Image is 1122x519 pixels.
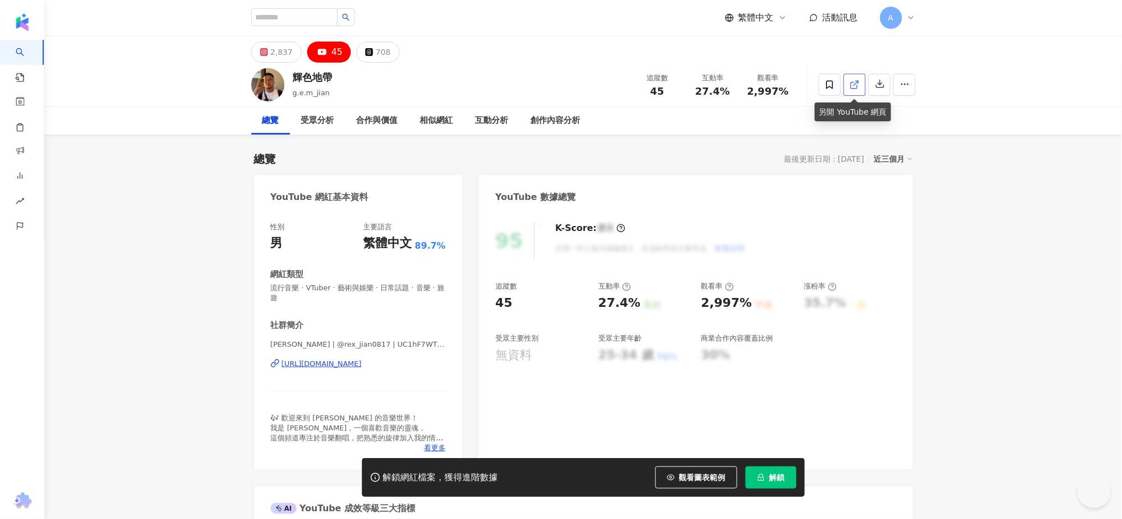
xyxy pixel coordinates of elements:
div: 繁體中文 [364,235,412,252]
div: YouTube 成效等級三大指標 [271,502,416,515]
div: 男 [271,235,283,252]
img: KOL Avatar [251,68,285,101]
div: 觀看率 [747,73,789,84]
div: 輝色地帶 [293,70,333,84]
div: 追蹤數 [495,281,517,291]
div: 受眾主要年齡 [598,333,642,343]
span: 活動訊息 [823,12,858,23]
div: 主要語言 [364,222,392,232]
div: 708 [376,44,391,60]
div: 無資料 [495,347,532,364]
div: 相似網紅 [420,114,453,127]
span: 觀看圖表範例 [679,473,726,482]
div: 漲粉率 [804,281,837,291]
button: 45 [307,42,351,63]
span: lock [757,474,765,481]
a: [URL][DOMAIN_NAME] [271,359,446,369]
div: [URL][DOMAIN_NAME] [282,359,362,369]
div: 總覽 [262,114,279,127]
a: search [15,40,38,83]
div: 受眾分析 [301,114,334,127]
button: 2,837 [251,42,302,63]
div: YouTube 數據總覽 [495,191,576,203]
div: 45 [495,295,513,312]
div: 2,837 [271,44,293,60]
span: g.e.m_jian [293,89,330,97]
span: 2,997% [747,86,789,97]
div: 互動分析 [475,114,509,127]
div: 商業合作內容覆蓋比例 [701,333,773,343]
div: 45 [332,44,343,60]
button: 708 [356,42,400,63]
span: rise [15,190,24,215]
div: 性別 [271,222,285,232]
span: 89.7% [415,240,446,252]
div: 近三個月 [874,152,913,166]
span: 流行音樂 · VTuber · 藝術與娛樂 · 日常話題 · 音樂 · 旅遊 [271,283,446,303]
div: 互動率 [598,281,631,291]
div: 追蹤數 [637,73,679,84]
div: 互動率 [692,73,734,84]
div: 2,997% [701,295,752,312]
span: 解鎖 [769,473,785,482]
span: 27.4% [695,86,730,97]
img: chrome extension [12,492,33,510]
span: 看更多 [424,443,446,453]
div: 解鎖網紅檔案，獲得進階數據 [383,472,498,484]
div: 最後更新日期：[DATE] [784,155,864,163]
div: 總覽 [254,151,276,167]
div: 創作內容分析 [531,114,581,127]
div: 觀看率 [701,281,734,291]
div: 27.4% [598,295,640,312]
div: 社群簡介 [271,320,304,331]
span: search [342,13,350,21]
div: YouTube 網紅基本資料 [271,191,369,203]
img: logo icon [13,13,31,31]
span: A [888,12,894,24]
span: [PERSON_NAME] | @rex_jian0817 | UC1hF7WTpYZBNT6HzewckEXw [271,340,446,350]
div: AI [271,503,297,514]
div: 受眾主要性別 [495,333,539,343]
button: 觀看圖表範例 [655,466,737,489]
div: K-Score : [555,222,625,234]
div: 合作與價值 [356,114,398,127]
span: 45 [650,85,664,97]
span: 繁體中文 [738,12,774,24]
div: 網紅類型 [271,269,304,280]
button: 解鎖 [746,466,797,489]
